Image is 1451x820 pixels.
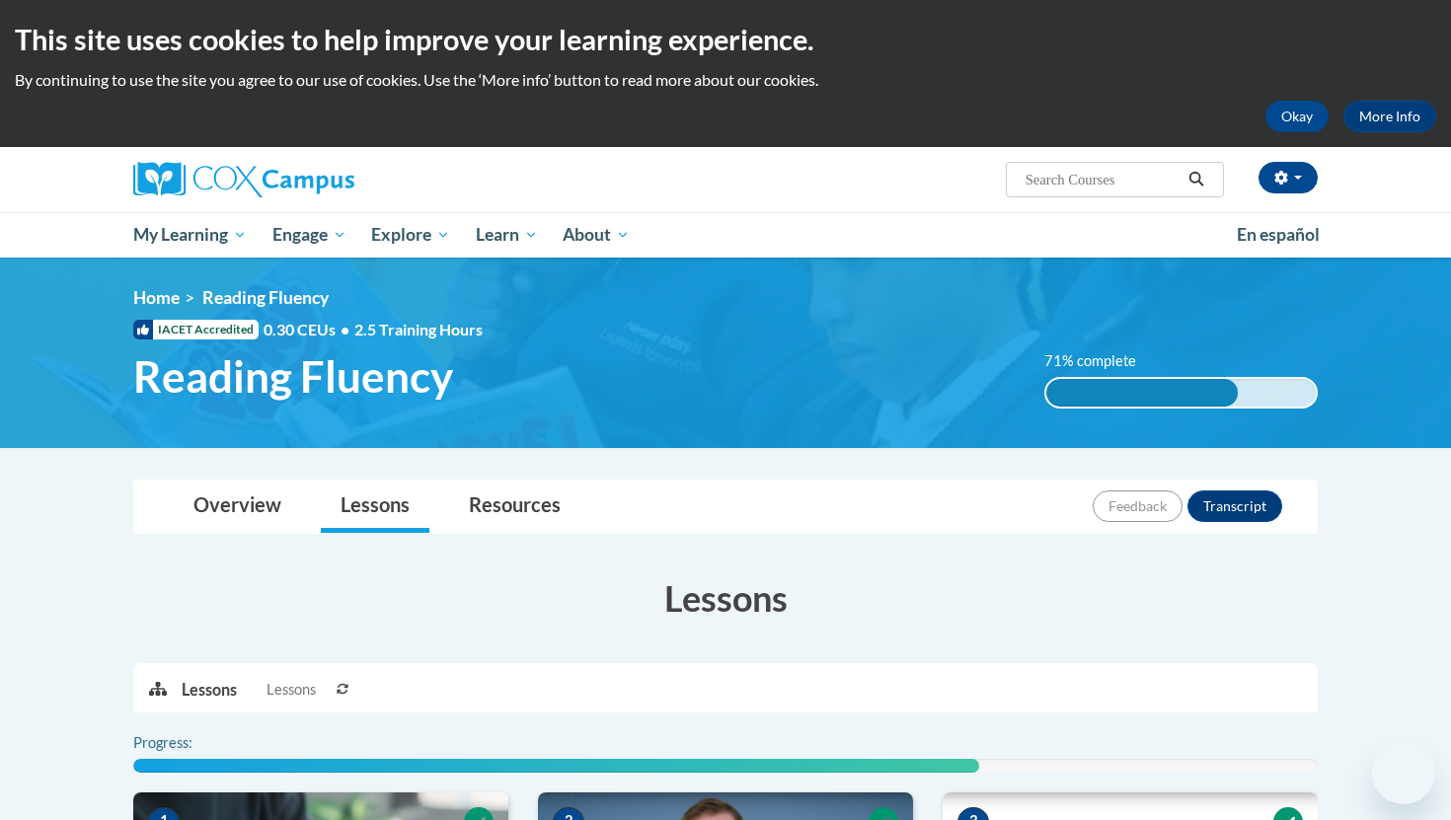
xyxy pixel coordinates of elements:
label: 71% complete [1044,350,1158,372]
span: En español [1237,224,1320,245]
a: Lessons [321,481,429,533]
span: 0.30 CEUs [264,319,354,340]
a: Overview [174,481,301,533]
button: Account Settings [1259,162,1318,193]
button: Search [1182,168,1211,191]
span: • [341,320,349,338]
button: Transcript [1187,490,1282,522]
span: Engage [272,223,346,247]
span: Learn [476,223,538,247]
span: Reading Fluency [133,350,453,403]
span: IACET Accredited [133,320,259,339]
span: My Learning [133,223,247,247]
a: Explore [358,212,463,258]
span: Reading Fluency [202,287,329,308]
p: By continuing to use the site you agree to our use of cookies. Use the ‘More info’ button to read... [15,69,1436,91]
a: Cox Campus [133,162,508,197]
span: Explore [371,223,450,247]
a: More Info [1343,101,1436,132]
a: Resources [449,481,580,533]
label: Progress: [133,732,247,754]
div: 71% complete [1046,379,1238,407]
a: Home [133,287,180,308]
a: About [551,212,644,258]
h2: This site uses cookies to help improve your learning experience. [15,20,1436,59]
iframe: Button to launch messaging window [1372,741,1435,804]
p: Lessons [182,679,237,701]
span: Lessons [267,679,316,701]
span: 2.5 Training Hours [354,320,483,338]
img: Cox Campus [133,162,354,197]
a: En español [1224,214,1333,256]
a: Engage [260,212,359,258]
a: Learn [463,212,551,258]
button: Okay [1265,101,1329,132]
a: My Learning [120,212,260,258]
span: About [563,223,630,247]
button: Feedback [1093,490,1183,522]
h3: Lessons [133,573,1318,623]
input: Search Courses [1024,168,1182,191]
div: Main menu [104,212,1347,258]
